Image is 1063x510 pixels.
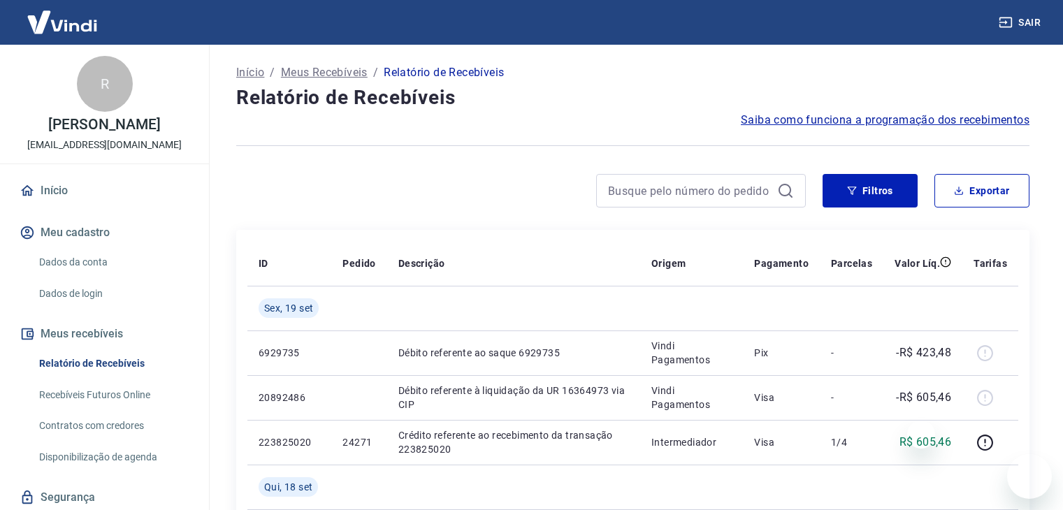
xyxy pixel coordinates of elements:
p: Intermediador [651,435,732,449]
p: Visa [754,435,809,449]
img: Vindi [17,1,108,43]
a: Início [17,175,192,206]
p: Descrição [398,256,445,270]
a: Relatório de Recebíveis [34,349,192,378]
p: 223825020 [259,435,320,449]
p: Débito referente ao saque 6929735 [398,346,629,360]
p: Valor Líq. [895,256,940,270]
p: Débito referente à liquidação da UR 16364973 via CIP [398,384,629,411]
p: Vindi Pagamentos [651,339,732,367]
p: ID [259,256,268,270]
span: Sex, 19 set [264,301,313,315]
p: Pix [754,346,809,360]
p: Visa [754,391,809,405]
p: -R$ 423,48 [896,344,951,361]
p: - [831,346,872,360]
p: [EMAIL_ADDRESS][DOMAIN_NAME] [27,138,182,152]
a: Recebíveis Futuros Online [34,381,192,409]
a: Dados da conta [34,248,192,277]
p: - [831,391,872,405]
p: / [270,64,275,81]
p: 1/4 [831,435,872,449]
button: Meu cadastro [17,217,192,248]
button: Exportar [934,174,1029,207]
a: Disponibilização de agenda [34,443,192,472]
p: 6929735 [259,346,320,360]
p: 20892486 [259,391,320,405]
p: Tarifas [974,256,1007,270]
iframe: Fechar mensagem [907,421,935,449]
p: / [373,64,378,81]
a: Início [236,64,264,81]
a: Meus Recebíveis [281,64,368,81]
p: -R$ 605,46 [896,389,951,406]
a: Dados de login [34,279,192,308]
button: Sair [996,10,1046,36]
iframe: Botão para abrir a janela de mensagens [1007,454,1052,499]
p: [PERSON_NAME] [48,117,160,132]
input: Busque pelo número do pedido [608,180,772,201]
p: R$ 605,46 [899,434,952,451]
div: R [77,56,133,112]
p: 24271 [342,435,375,449]
p: Relatório de Recebíveis [384,64,504,81]
p: Origem [651,256,686,270]
p: Parcelas [831,256,872,270]
p: Vindi Pagamentos [651,384,732,411]
button: Meus recebíveis [17,319,192,349]
a: Saiba como funciona a programação dos recebimentos [741,112,1029,129]
p: Pagamento [754,256,809,270]
p: Pedido [342,256,375,270]
p: Crédito referente ao recebimento da transação 223825020 [398,428,629,456]
span: Qui, 18 set [264,480,312,494]
button: Filtros [823,174,918,207]
h4: Relatório de Recebíveis [236,84,1029,112]
a: Contratos com credores [34,411,192,440]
